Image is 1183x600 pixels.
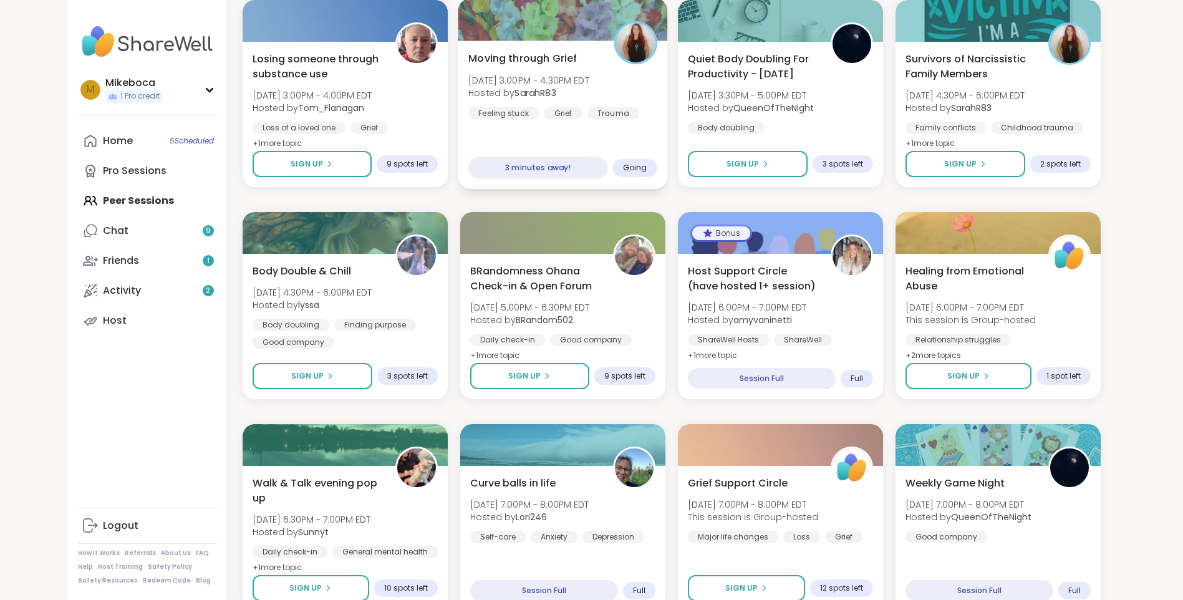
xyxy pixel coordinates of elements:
a: Logout [78,511,217,541]
span: Going [622,163,647,173]
a: Pro Sessions [78,156,217,186]
span: M [86,82,95,98]
img: amyvaninetti [833,236,871,275]
span: Sign Up [725,583,758,594]
img: SarahR83 [616,23,655,62]
div: ShareWell [774,334,832,346]
div: Self-care [470,531,526,543]
b: amyvaninetti [733,314,792,326]
span: Moving through Grief [468,51,577,65]
b: SarahR83 [951,102,992,114]
span: [DATE] 6:30PM - 7:00PM EDT [253,513,370,526]
div: Pro Sessions [103,164,167,178]
a: About Us [161,549,191,558]
b: lyssa [298,299,319,311]
span: 9 spots left [387,159,428,169]
span: 2 spots left [1040,159,1081,169]
span: 3 spots left [387,371,428,381]
div: Logout [103,519,138,533]
div: General mental health [332,546,438,558]
img: SarahR83 [1050,24,1089,63]
span: [DATE] 6:00PM - 7:00PM EDT [905,301,1036,314]
span: Hosted by [688,314,806,326]
span: Hosted by [688,102,814,114]
span: Losing someone through substance use [253,52,382,82]
span: 1 [207,256,210,266]
div: Loss of a loved one [253,122,345,134]
span: Sign Up [291,370,324,382]
span: [DATE] 4:30PM - 6:00PM EDT [253,286,372,299]
img: ShareWell [833,448,871,487]
div: ShareWell Hosts [688,334,769,346]
button: Sign Up [253,363,372,389]
span: [DATE] 3:00PM - 4:00PM EDT [253,89,372,102]
span: Sign Up [508,370,541,382]
span: Full [1068,586,1081,596]
b: Lori246 [516,511,547,523]
img: Tom_Flanagan [397,24,436,63]
span: Sign Up [944,158,977,170]
span: 10 spots left [384,583,428,593]
img: ShareWell Nav Logo [78,20,217,64]
span: 1 Pro credit [120,91,160,102]
span: [DATE] 7:00PM - 8:00PM EDT [905,498,1031,511]
div: Grief [350,122,388,134]
div: Grief [544,107,582,119]
span: Hosted by [253,526,370,538]
img: ShareWell [1050,236,1089,275]
span: Hosted by [468,87,589,99]
span: Hosted by [253,102,372,114]
img: lyssa [397,236,436,275]
a: Help [78,563,93,571]
b: Tom_Flanagan [298,102,364,114]
a: How It Works [78,549,120,558]
img: Lori246 [615,448,654,487]
span: Sign Up [727,158,759,170]
div: Finding purpose [334,319,416,331]
div: 3 minutes away! [468,157,607,179]
div: Daily check-in [470,334,545,346]
img: Sunnyt [397,448,436,487]
div: Depression [582,531,644,543]
a: Redeem Code [143,576,191,585]
div: Mikeboca [105,76,162,90]
a: Activity2 [78,276,217,306]
div: Body doubling [253,319,329,331]
b: SarahR83 [514,87,556,99]
span: Walk & Talk evening pop up [253,476,382,506]
a: Safety Resources [78,576,138,585]
button: Sign Up [470,363,589,389]
div: Good company [253,336,334,349]
a: Referrals [125,549,156,558]
span: [DATE] 7:00PM - 8:00PM EDT [688,498,818,511]
a: Friends1 [78,246,217,276]
span: Sign Up [291,158,323,170]
div: Bonus [692,226,750,240]
div: Anxiety [531,531,577,543]
span: 12 spots left [820,583,863,593]
img: QueenOfTheNight [833,24,871,63]
div: Session Full [688,368,836,389]
div: Home [103,134,133,148]
div: Host [103,314,127,327]
span: Hosted by [905,102,1025,114]
span: This session is Group-hosted [905,314,1036,326]
span: BRandomness Ohana Check-in & Open Forum [470,264,599,294]
div: Family conflicts [905,122,986,134]
span: Grief Support Circle [688,476,788,491]
b: Sunnyt [298,526,329,538]
div: Body doubling [688,122,765,134]
span: 5 Scheduled [170,136,214,146]
span: Weekly Game Night [905,476,1005,491]
span: Sign Up [289,583,322,594]
span: Full [633,586,645,596]
span: [DATE] 3:30PM - 5:00PM EDT [688,89,814,102]
span: 1 spot left [1046,371,1081,381]
span: Full [851,374,863,384]
span: [DATE] 7:00PM - 8:00PM EDT [470,498,589,511]
span: Hosted by [905,511,1031,523]
div: Major life changes [688,531,778,543]
div: Activity [103,284,141,298]
span: Hosted by [253,299,372,311]
img: BRandom502 [615,236,654,275]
